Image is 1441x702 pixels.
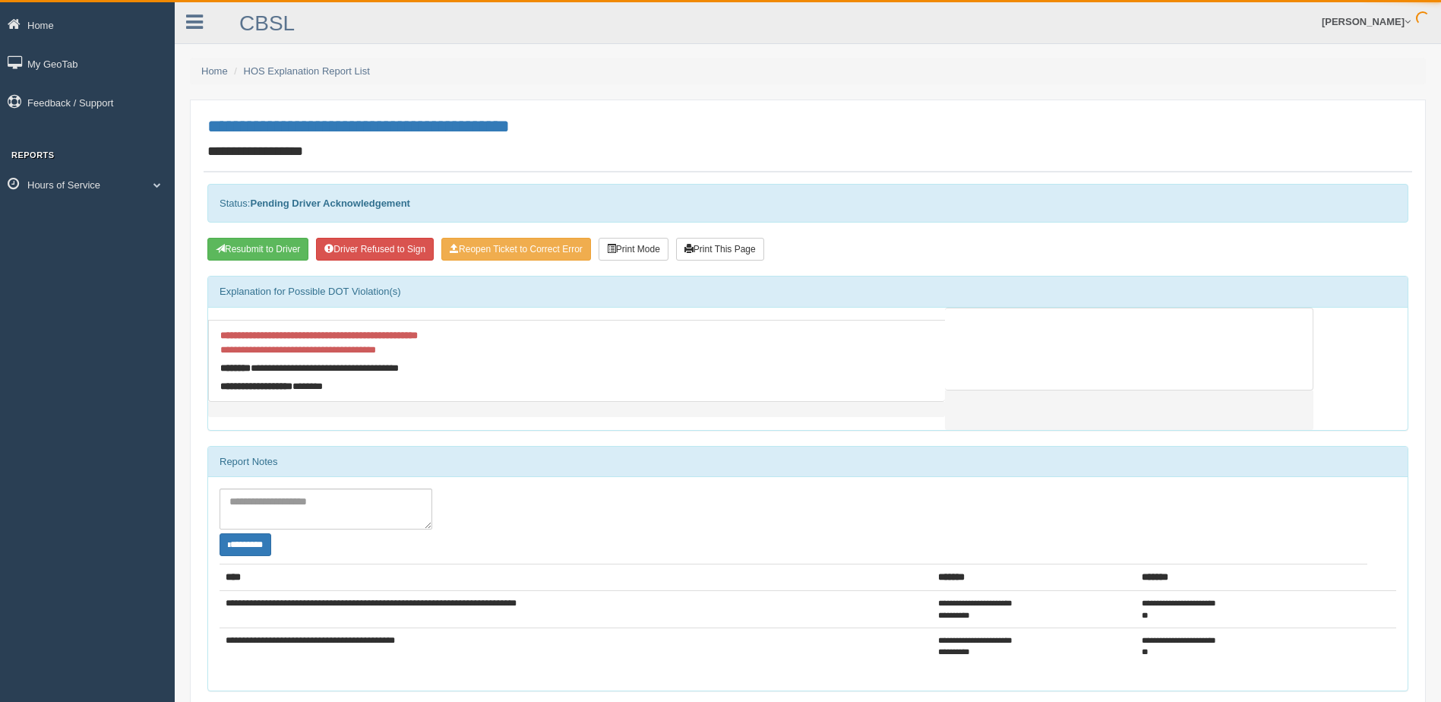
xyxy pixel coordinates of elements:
[201,65,228,77] a: Home
[220,533,271,556] button: Change Filter Options
[599,238,668,261] button: Print Mode
[244,65,370,77] a: HOS Explanation Report List
[207,238,308,261] button: Resubmit To Driver
[207,184,1408,223] div: Status:
[441,238,591,261] button: Reopen Ticket
[239,11,295,35] a: CBSL
[208,277,1408,307] div: Explanation for Possible DOT Violation(s)
[676,238,764,261] button: Print This Page
[316,238,434,261] button: Driver Refused to Sign
[208,447,1408,477] div: Report Notes
[250,198,409,209] strong: Pending Driver Acknowledgement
